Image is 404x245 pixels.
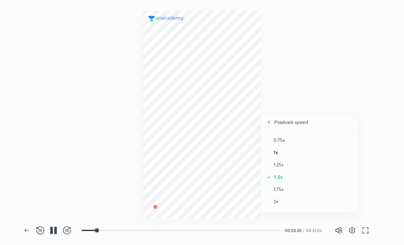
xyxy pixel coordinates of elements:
h4: 1x [274,149,353,156]
h4: Playback speed [274,119,308,125]
img: activeRate.6640ab9b.svg [266,174,272,180]
h4: 0.75x [274,136,353,143]
h4: 2x [274,198,353,205]
h4: 1.25x [274,161,353,168]
h4: 1.75x [274,186,353,193]
h4: 1.5x [274,173,353,180]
